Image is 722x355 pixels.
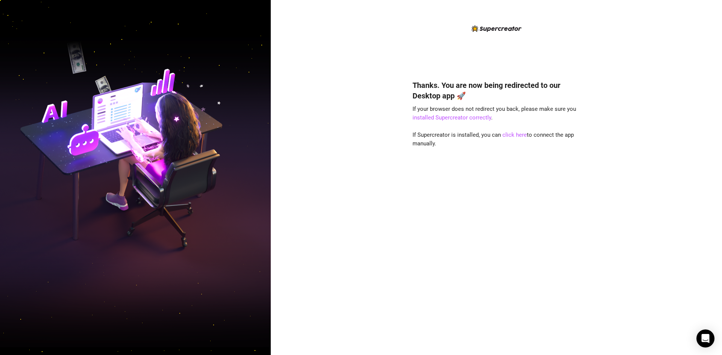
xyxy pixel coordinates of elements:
span: If Supercreator is installed, you can to connect the app manually. [413,131,574,147]
h4: Thanks. You are now being redirected to our Desktop app 🚀 [413,80,580,101]
a: installed Supercreator correctly [413,114,491,121]
a: click here [502,131,527,138]
div: Open Intercom Messenger [696,329,714,347]
span: If your browser does not redirect you back, please make sure you . [413,106,576,121]
img: logo-BBDzfeDw.svg [472,25,522,32]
